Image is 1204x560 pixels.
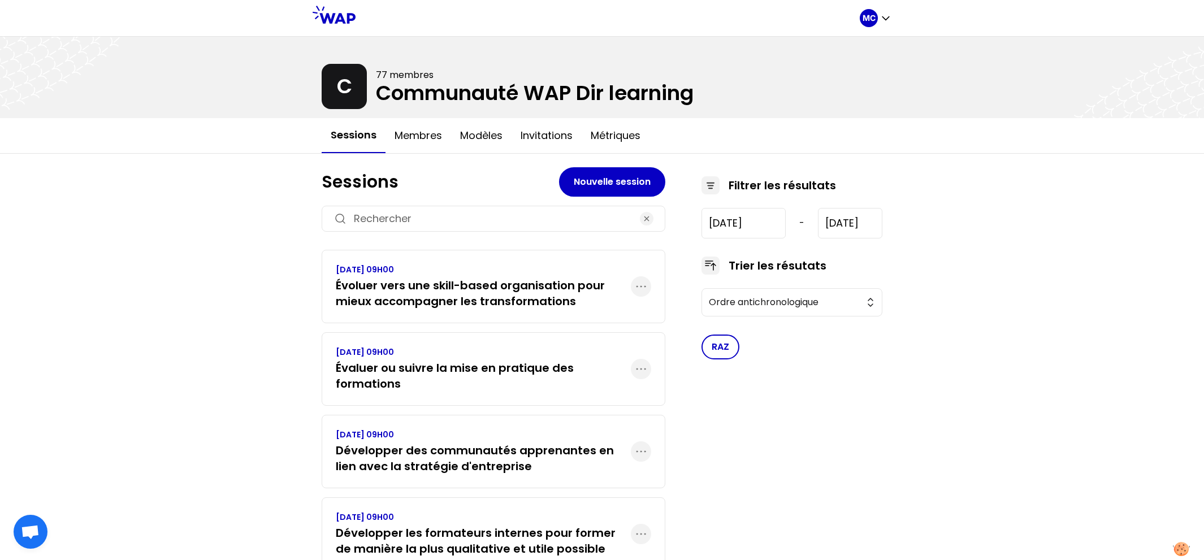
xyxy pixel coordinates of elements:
[354,211,633,227] input: Rechercher
[451,119,512,153] button: Modèles
[512,119,582,153] button: Invitations
[336,264,631,309] a: [DATE] 09H00Évoluer vers une skill-based organisation pour mieux accompagner les transformations
[336,525,631,557] h3: Développer les formateurs internes pour former de manière la plus qualitative et utile possible
[709,296,859,309] span: Ordre antichronologique
[701,288,882,316] button: Ordre antichronologique
[701,335,739,359] button: RAZ
[863,12,876,24] p: MC
[336,511,631,523] p: [DATE] 09H00
[336,264,631,275] p: [DATE] 09H00
[336,346,631,392] a: [DATE] 09H00Évaluer ou suivre la mise en pratique des formations
[701,208,786,238] input: YYYY-M-D
[336,360,631,392] h3: Évaluer ou suivre la mise en pratique des formations
[799,216,804,230] span: -
[336,442,631,474] h3: Développer des communautés apprenantes en lien avec la stratégie d'entreprise
[729,258,826,274] h3: Trier les résutats
[14,515,47,549] div: Ouvrir le chat
[559,167,665,197] button: Nouvelle session
[336,346,631,358] p: [DATE] 09H00
[860,9,891,27] button: MC
[322,118,386,153] button: Sessions
[322,172,559,192] h1: Sessions
[336,429,631,474] a: [DATE] 09H00Développer des communautés apprenantes en lien avec la stratégie d'entreprise
[336,277,631,309] h3: Évoluer vers une skill-based organisation pour mieux accompagner les transformations
[386,119,451,153] button: Membres
[336,429,631,440] p: [DATE] 09H00
[582,119,649,153] button: Métriques
[336,511,631,557] a: [DATE] 09H00Développer les formateurs internes pour former de manière la plus qualitative et util...
[729,177,836,193] h3: Filtrer les résultats
[818,208,882,238] input: YYYY-M-D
